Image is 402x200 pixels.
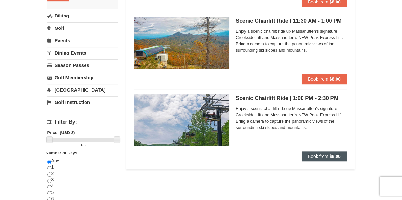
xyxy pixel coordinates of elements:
a: Golf Membership [47,72,118,83]
img: 24896431-13-a88f1aaf.jpg [134,17,229,69]
a: [GEOGRAPHIC_DATA] [47,84,118,96]
a: Golf [47,22,118,34]
h5: Scenic Chairlift Ride | 1:00 PM - 2:30 PM [236,95,347,101]
strong: Number of Days [46,151,78,155]
label: - [47,142,118,148]
span: Enjoy a scenic chairlift ride up Massanutten’s signature Creekside Lift and Massanutten's NEW Pea... [236,106,347,131]
span: Book from [308,76,328,81]
span: Book from [308,154,328,159]
strong: Price: (USD $) [47,130,75,135]
strong: $8.00 [329,154,340,159]
h4: Filter By: [47,119,118,125]
h5: Scenic Chairlift Ride | 11:30 AM - 1:00 PM [236,18,347,24]
a: Dining Events [47,47,118,59]
a: Biking [47,10,118,22]
button: Book from $8.00 [302,74,347,84]
a: Season Passes [47,59,118,71]
button: Book from $8.00 [302,151,347,161]
span: 8 [83,143,85,147]
span: 0 [80,143,82,147]
img: 24896431-9-664d1467.jpg [134,94,229,146]
a: Golf Instruction [47,96,118,108]
span: Enjoy a scenic chairlift ride up Massanutten’s signature Creekside Lift and Massanutten's NEW Pea... [236,28,347,54]
a: Events [47,35,118,46]
strong: $8.00 [329,76,340,81]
